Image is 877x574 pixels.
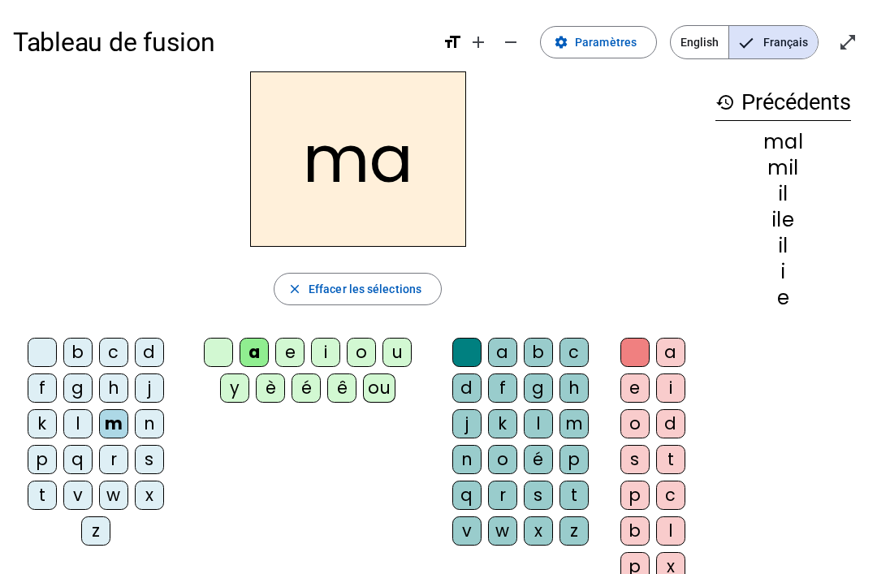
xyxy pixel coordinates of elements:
[28,481,57,510] div: t
[524,481,553,510] div: s
[715,262,851,282] div: i
[99,445,128,474] div: r
[81,516,110,546] div: z
[63,445,93,474] div: q
[715,210,851,230] div: ile
[452,409,482,438] div: j
[656,516,685,546] div: l
[832,26,864,58] button: Entrer en plein écran
[838,32,858,52] mat-icon: open_in_full
[620,409,650,438] div: o
[274,273,442,305] button: Effacer les sélections
[275,338,305,367] div: e
[656,373,685,403] div: i
[135,409,164,438] div: n
[28,373,57,403] div: f
[524,409,553,438] div: l
[363,373,395,403] div: ou
[524,373,553,403] div: g
[63,409,93,438] div: l
[28,445,57,474] div: p
[488,409,517,438] div: k
[462,26,495,58] button: Augmenter la taille de la police
[63,338,93,367] div: b
[559,516,589,546] div: z
[620,373,650,403] div: e
[715,184,851,204] div: il
[620,445,650,474] div: s
[524,516,553,546] div: x
[559,409,589,438] div: m
[382,338,412,367] div: u
[715,132,851,152] div: mal
[63,373,93,403] div: g
[620,516,650,546] div: b
[554,35,568,50] mat-icon: settings
[292,373,321,403] div: é
[559,338,589,367] div: c
[559,373,589,403] div: h
[135,481,164,510] div: x
[28,409,57,438] div: k
[452,445,482,474] div: n
[256,373,285,403] div: è
[469,32,488,52] mat-icon: add
[559,481,589,510] div: t
[311,338,340,367] div: i
[13,16,430,68] h1: Tableau de fusion
[99,481,128,510] div: w
[524,338,553,367] div: b
[715,288,851,308] div: e
[452,481,482,510] div: q
[656,445,685,474] div: t
[488,373,517,403] div: f
[135,445,164,474] div: s
[99,373,128,403] div: h
[443,32,462,52] mat-icon: format_size
[524,445,553,474] div: é
[488,445,517,474] div: o
[656,481,685,510] div: c
[488,516,517,546] div: w
[287,282,302,296] mat-icon: close
[220,373,249,403] div: y
[452,516,482,546] div: v
[327,373,356,403] div: ê
[715,158,851,178] div: mil
[729,26,818,58] span: Français
[135,338,164,367] div: d
[347,338,376,367] div: o
[309,279,421,299] span: Effacer les sélections
[63,481,93,510] div: v
[99,409,128,438] div: m
[670,25,819,59] mat-button-toggle-group: Language selection
[715,236,851,256] div: il
[671,26,728,58] span: English
[540,26,657,58] button: Paramètres
[250,71,466,247] h2: ma
[488,338,517,367] div: a
[99,338,128,367] div: c
[240,338,269,367] div: a
[135,373,164,403] div: j
[715,93,735,112] mat-icon: history
[501,32,521,52] mat-icon: remove
[620,481,650,510] div: p
[715,84,851,121] h3: Précédents
[559,445,589,474] div: p
[488,481,517,510] div: r
[575,32,637,52] span: Paramètres
[656,338,685,367] div: a
[452,373,482,403] div: d
[495,26,527,58] button: Diminuer la taille de la police
[656,409,685,438] div: d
